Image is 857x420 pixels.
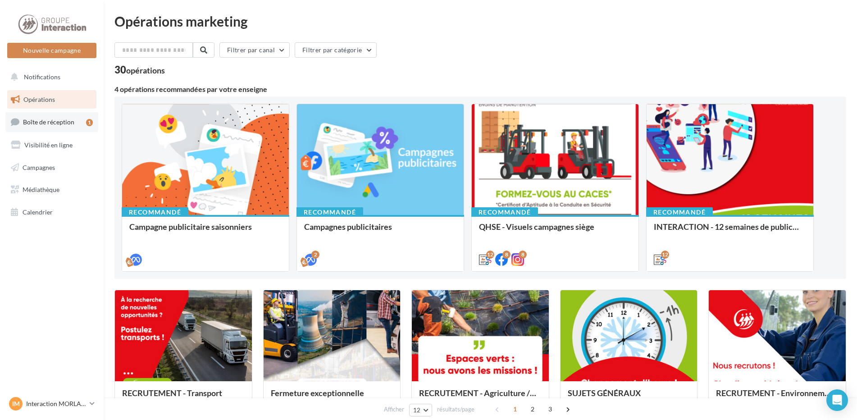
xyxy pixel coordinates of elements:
div: Recommandé [646,207,713,217]
button: Filtrer par catégorie [295,42,377,58]
span: Campagnes [23,163,55,171]
div: 8 [502,251,511,259]
span: 3 [543,402,557,416]
div: Campagne publicitaire saisonniers [129,222,282,240]
div: 12 [661,251,669,259]
div: RECRUTEMENT - Agriculture / Espaces verts [419,388,542,406]
div: Opérations marketing [114,14,846,28]
div: 1 [86,119,93,126]
button: Filtrer par canal [219,42,290,58]
div: 2 [311,251,319,259]
div: SUJETS GÉNÉRAUX [568,388,690,406]
div: RECRUTEMENT - Transport [122,388,245,406]
a: Boîte de réception1 [5,112,98,132]
span: Notifications [24,73,60,81]
a: Visibilité en ligne [5,136,98,155]
div: Campagnes publicitaires [304,222,456,240]
div: Recommandé [471,207,538,217]
span: Boîte de réception [23,118,74,126]
a: Médiathèque [5,180,98,199]
button: Notifications [5,68,95,87]
a: Calendrier [5,203,98,222]
span: 2 [525,402,540,416]
div: Open Intercom Messenger [826,389,848,411]
div: Recommandé [296,207,363,217]
a: IM Interaction MORLAIX [7,395,96,412]
span: Calendrier [23,208,53,216]
div: 12 [486,251,494,259]
span: 1 [508,402,522,416]
button: 12 [409,404,432,416]
p: Interaction MORLAIX [26,399,86,408]
span: Opérations [23,96,55,103]
button: Nouvelle campagne [7,43,96,58]
div: QHSE - Visuels campagnes siège [479,222,631,240]
div: 8 [519,251,527,259]
div: Recommandé [122,207,188,217]
span: Visibilité en ligne [24,141,73,149]
span: IM [12,399,20,408]
a: Opérations [5,90,98,109]
span: 12 [413,406,421,414]
div: INTERACTION - 12 semaines de publication [654,222,806,240]
span: Afficher [384,405,404,414]
div: RECRUTEMENT - Environnement [716,388,839,406]
div: 4 opérations recommandées par votre enseigne [114,86,846,93]
a: Campagnes [5,158,98,177]
div: Fermeture exceptionnelle [271,388,393,406]
div: opérations [126,66,165,74]
div: 30 [114,65,165,75]
span: résultats/page [437,405,474,414]
span: Médiathèque [23,186,59,193]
